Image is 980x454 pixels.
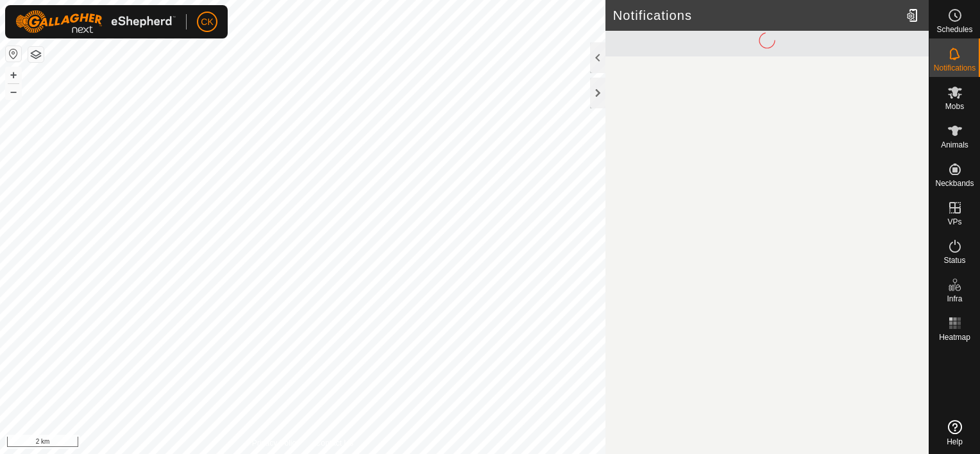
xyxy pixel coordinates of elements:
[934,64,976,72] span: Notifications
[28,47,44,62] button: Map Layers
[6,67,21,83] button: +
[6,46,21,62] button: Reset Map
[941,141,968,149] span: Animals
[945,103,964,110] span: Mobs
[943,256,965,264] span: Status
[936,26,972,33] span: Schedules
[947,218,961,226] span: VPs
[252,437,300,449] a: Privacy Policy
[316,437,353,449] a: Contact Us
[947,438,963,446] span: Help
[935,180,974,187] span: Neckbands
[201,15,213,29] span: CK
[6,84,21,99] button: –
[939,333,970,341] span: Heatmap
[613,8,901,23] h2: Notifications
[929,415,980,451] a: Help
[947,295,962,303] span: Infra
[15,10,176,33] img: Gallagher Logo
